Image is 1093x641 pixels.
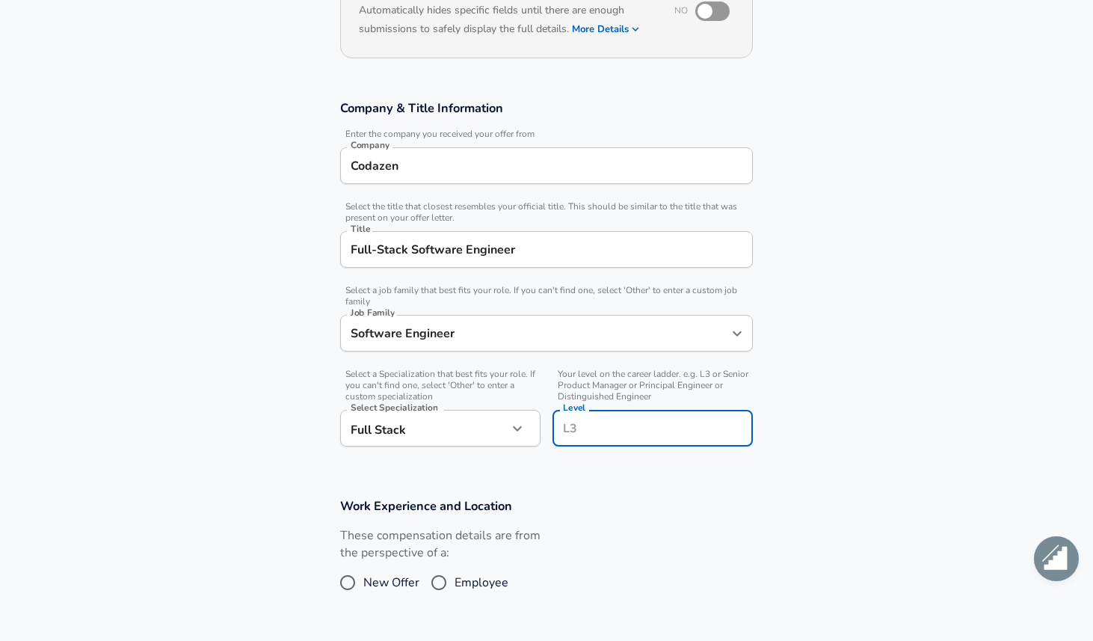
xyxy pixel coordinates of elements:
span: New Offer [363,574,419,592]
div: Open chat [1034,536,1079,581]
input: Software Engineer [347,238,746,261]
label: Job Family [351,308,395,317]
button: More Details [572,19,641,40]
span: No [674,4,688,16]
label: Company [351,141,390,150]
label: Select Specialization [351,403,437,412]
label: Title [351,224,370,233]
h3: Company & Title Information [340,99,753,117]
button: Open [727,323,748,344]
h3: Work Experience and Location [340,497,753,515]
input: L3 [559,417,746,440]
label: Level [563,403,585,412]
label: These compensation details are from the perspective of a: [340,527,541,562]
input: Google [347,154,746,177]
h6: Automatically hides specific fields until there are enough submissions to safely display the full... [359,2,654,40]
span: Your level on the career ladder. e.g. L3 or Senior Product Manager or Principal Engineer or Disti... [552,369,753,402]
input: Software Engineer [347,322,724,345]
span: Select the title that closest resembles your official title. This should be similar to the title ... [340,201,753,224]
span: Employee [455,574,508,592]
span: Select a job family that best fits your role. If you can't find one, select 'Other' to enter a cu... [340,285,753,307]
div: Full Stack [340,410,508,447]
span: Enter the company you received your offer from [340,129,753,140]
span: Select a Specialization that best fits your role. If you can't find one, select 'Other' to enter ... [340,369,541,402]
